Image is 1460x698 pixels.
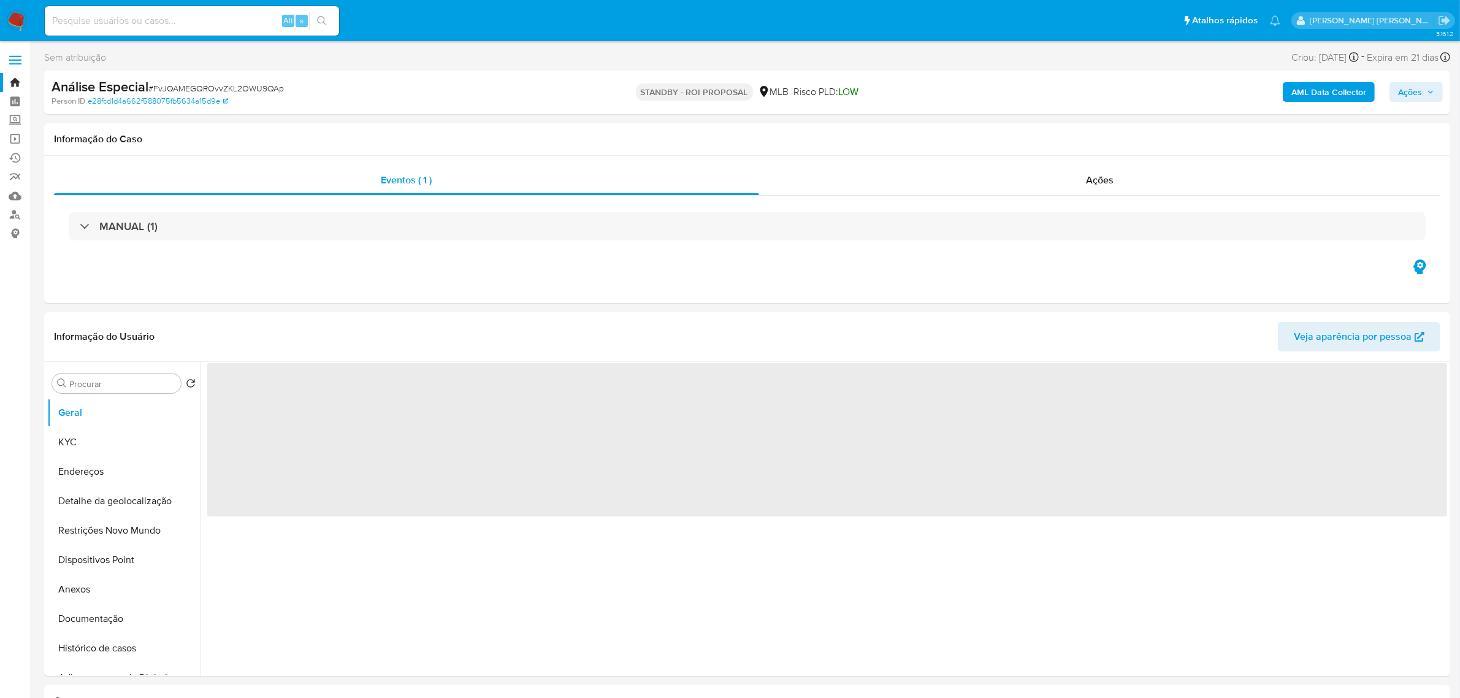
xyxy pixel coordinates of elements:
button: KYC [47,428,201,457]
button: search-icon [309,12,334,29]
div: MANUAL (1) [69,212,1426,240]
b: AML Data Collector [1291,82,1366,102]
button: Dispositivos Point [47,545,201,575]
b: Person ID [52,96,85,107]
span: Eventos ( 1 ) [381,173,432,187]
input: Procurar [69,378,176,389]
button: Ações [1389,82,1443,102]
span: Expira em 21 dias [1367,51,1439,64]
button: Histórico de casos [47,634,201,663]
b: Análise Especial [52,77,148,96]
button: Procurar [57,378,67,388]
button: Endereços [47,457,201,486]
div: Criou: [DATE] [1291,49,1359,66]
span: Veja aparência por pessoa [1294,322,1412,351]
span: ‌ [207,363,1447,516]
h3: MANUAL (1) [99,220,158,233]
button: Restrições Novo Mundo [47,516,201,545]
span: Ações [1086,173,1114,187]
button: Retornar ao pedido padrão [186,378,196,392]
span: Sem atribuição [44,51,106,64]
a: Sair [1438,14,1451,27]
span: Risco PLD: [794,85,859,99]
span: # FvJQAMEGQROvvZKL2OWU9QAp [148,82,284,94]
button: Detalhe da geolocalização [47,486,201,516]
button: Anexos [47,575,201,604]
a: e28fcd1d4a662f588075fb5634a15d9e [88,96,228,107]
h1: Informação do Usuário [54,331,155,343]
span: Alt [283,15,293,26]
a: Notificações [1270,15,1280,26]
button: Adiantamentos de Dinheiro [47,663,201,692]
p: emerson.gomes@mercadopago.com.br [1310,15,1434,26]
p: STANDBY - ROI PROPOSAL [636,83,753,101]
input: Pesquise usuários ou casos... [45,13,339,29]
button: AML Data Collector [1283,82,1375,102]
span: - [1361,49,1364,66]
h1: Informação do Caso [54,133,1440,145]
span: s [300,15,304,26]
span: LOW [839,85,859,99]
div: MLB [758,85,789,99]
span: Ações [1398,82,1422,102]
button: Documentação [47,604,201,634]
span: Atalhos rápidos [1192,14,1258,27]
button: Geral [47,398,201,428]
button: Veja aparência por pessoa [1278,322,1440,351]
